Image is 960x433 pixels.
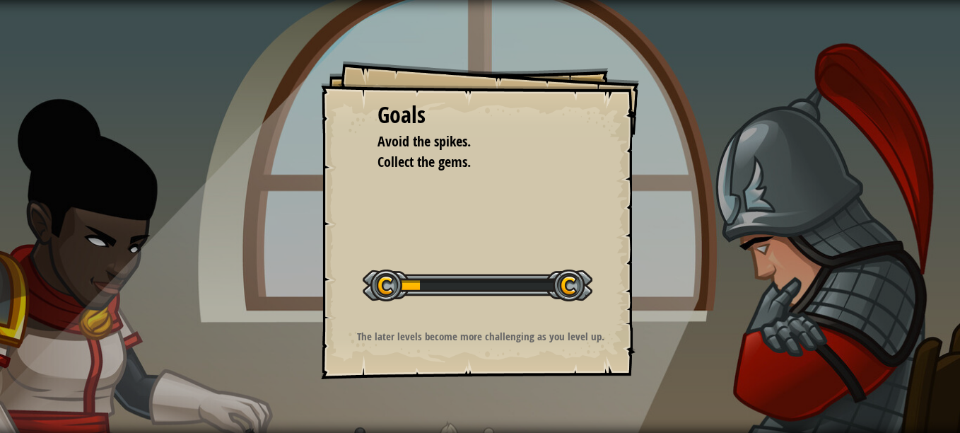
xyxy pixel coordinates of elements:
[339,329,622,344] p: The later levels become more challenging as you level up.
[377,132,471,151] span: Avoid the spikes.
[377,152,471,171] span: Collect the gems.
[377,99,583,132] div: Goals
[360,152,579,173] li: Collect the gems.
[360,132,579,152] li: Avoid the spikes.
